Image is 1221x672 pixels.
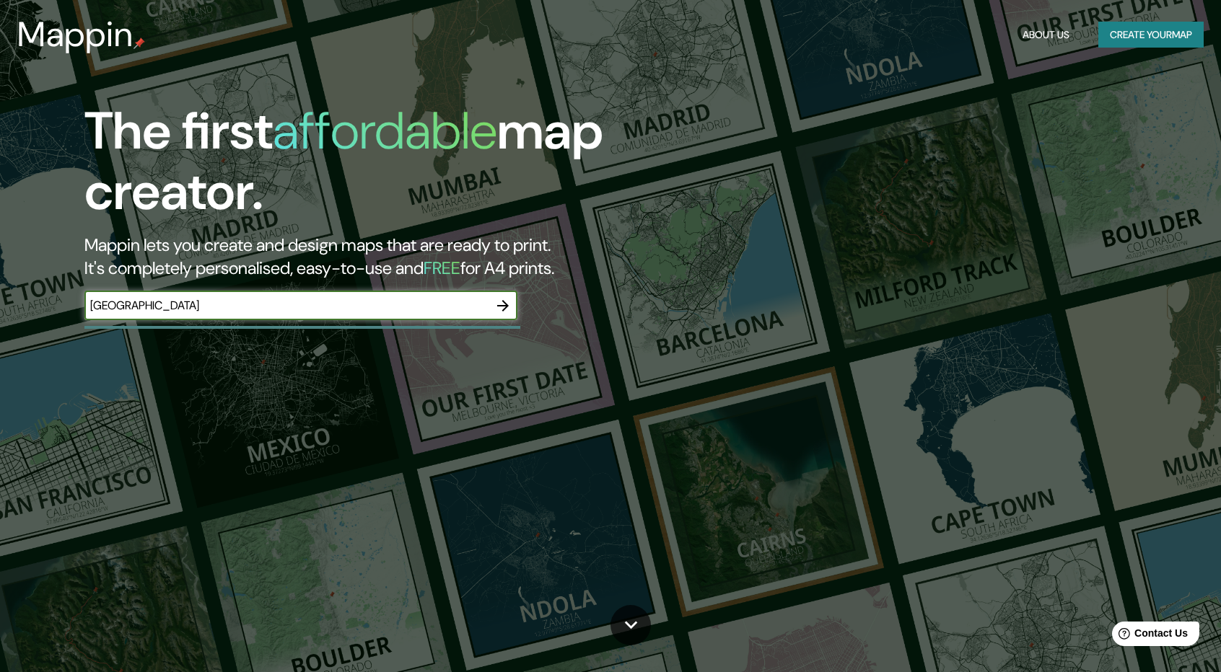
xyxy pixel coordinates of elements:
h3: Mappin [17,14,134,55]
h5: FREE [424,257,460,279]
h1: affordable [273,97,497,164]
button: About Us [1017,22,1075,48]
h2: Mappin lets you create and design maps that are ready to print. It's completely personalised, eas... [84,234,695,280]
button: Create yourmap [1098,22,1204,48]
img: mappin-pin [134,37,145,49]
h1: The first map creator. [84,101,695,234]
input: Choose your favourite place [84,297,489,314]
iframe: Help widget launcher [1093,616,1205,656]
